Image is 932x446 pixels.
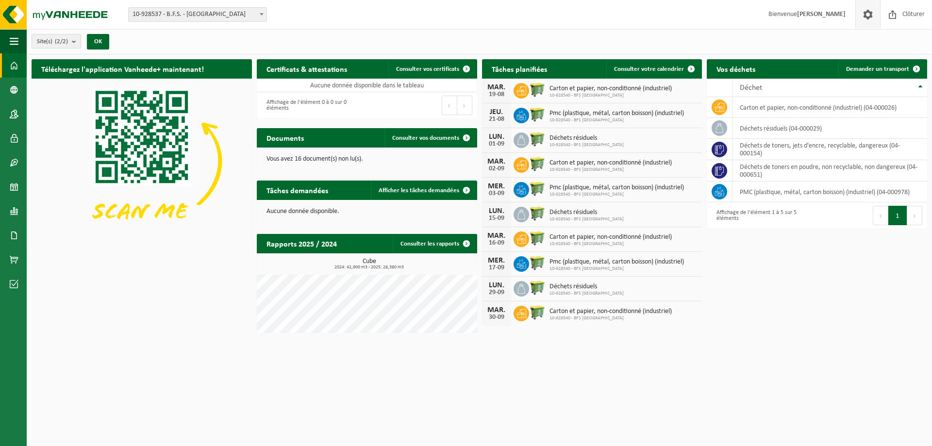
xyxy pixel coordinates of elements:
img: WB-0660-HPE-GN-50 [529,255,546,271]
h2: Documents [257,128,314,147]
img: WB-0660-HPE-GN-50 [529,280,546,296]
count: (2/2) [55,38,68,45]
h2: Vos déchets [707,59,765,78]
span: Carton et papier, non-conditionné (industriel) [549,233,672,241]
span: Consulter vos documents [392,135,459,141]
img: WB-0660-HPE-GN-50 [529,304,546,321]
span: Demander un transport [846,66,909,72]
span: 10-928540 - BFS [GEOGRAPHIC_DATA] [549,167,672,173]
img: WB-0660-HPE-GN-50 [529,181,546,197]
div: 21-08 [487,116,506,123]
span: Déchets résiduels [549,134,624,142]
button: Site(s)(2/2) [32,34,81,49]
span: 10-928540 - BFS [GEOGRAPHIC_DATA] [549,315,672,321]
img: WB-0660-HPE-GN-50 [529,82,546,98]
div: MER. [487,257,506,264]
div: MAR. [487,158,506,165]
div: MAR. [487,83,506,91]
span: Déchet [740,84,762,92]
span: Pmc (plastique, métal, carton boisson) (industriel) [549,258,684,266]
p: Aucune donnée disponible. [266,208,467,215]
img: WB-0660-HPE-GN-50 [529,106,546,123]
td: déchets de toners, jets d'encre, recyclable, dangereux (04-000154) [732,139,927,160]
span: 10-928540 - BFS [GEOGRAPHIC_DATA] [549,93,672,99]
a: Consulter vos certificats [388,59,476,79]
div: 29-09 [487,289,506,296]
h2: Tâches demandées [257,181,338,199]
div: 02-09 [487,165,506,172]
p: Vous avez 16 document(s) non lu(s). [266,156,467,163]
td: PMC (plastique, métal, carton boisson) (industriel) (04-000978) [732,182,927,202]
span: Carton et papier, non-conditionné (industriel) [549,85,672,93]
span: 2024: 42,900 m3 - 2025: 28,380 m3 [262,265,477,270]
span: 10-928537 - B.F.S. - WOLUWE-SAINT-PIERRE [129,8,266,21]
span: Déchets résiduels [549,209,624,216]
img: WB-0660-HPE-GN-50 [529,131,546,148]
span: 10-928540 - BFS [GEOGRAPHIC_DATA] [549,216,624,222]
div: 03-09 [487,190,506,197]
div: 16-09 [487,240,506,247]
a: Consulter les rapports [393,234,476,253]
td: déchets résiduels (04-000029) [732,118,927,139]
span: Carton et papier, non-conditionné (industriel) [549,159,672,167]
button: 1 [888,206,907,225]
span: 10-928540 - BFS [GEOGRAPHIC_DATA] [549,291,624,297]
img: WB-0660-HPE-GN-50 [529,205,546,222]
div: Affichage de l'élément 0 à 0 sur 0 éléments [262,95,362,116]
img: Download de VHEPlus App [32,79,252,244]
button: Previous [442,96,457,115]
span: 10-928537 - B.F.S. - WOLUWE-SAINT-PIERRE [128,7,267,22]
span: Site(s) [37,34,68,49]
div: LUN. [487,207,506,215]
span: 10-928540 - BFS [GEOGRAPHIC_DATA] [549,192,684,198]
a: Consulter votre calendrier [606,59,701,79]
span: Carton et papier, non-conditionné (industriel) [549,308,672,315]
div: 30-09 [487,314,506,321]
span: Pmc (plastique, métal, carton boisson) (industriel) [549,110,684,117]
div: 01-09 [487,141,506,148]
a: Afficher les tâches demandées [371,181,476,200]
div: 19-08 [487,91,506,98]
img: WB-0660-HPE-GN-50 [529,230,546,247]
span: Consulter votre calendrier [614,66,684,72]
button: Next [907,206,922,225]
span: Afficher les tâches demandées [379,187,459,194]
td: carton et papier, non-conditionné (industriel) (04-000026) [732,97,927,118]
span: Consulter vos certificats [396,66,459,72]
span: 10-928540 - BFS [GEOGRAPHIC_DATA] [549,117,684,123]
strong: [PERSON_NAME] [797,11,846,18]
button: Next [457,96,472,115]
span: Déchets résiduels [549,283,624,291]
h2: Téléchargez l'application Vanheede+ maintenant! [32,59,214,78]
div: JEU. [487,108,506,116]
h2: Rapports 2025 / 2024 [257,234,347,253]
img: WB-0660-HPE-GN-50 [529,156,546,172]
span: Pmc (plastique, métal, carton boisson) (industriel) [549,184,684,192]
div: 17-09 [487,264,506,271]
h2: Certificats & attestations [257,59,357,78]
span: 10-928540 - BFS [GEOGRAPHIC_DATA] [549,142,624,148]
span: 10-928540 - BFS [GEOGRAPHIC_DATA] [549,266,684,272]
button: OK [87,34,109,50]
span: 10-928540 - BFS [GEOGRAPHIC_DATA] [549,241,672,247]
a: Consulter vos documents [384,128,476,148]
div: 15-09 [487,215,506,222]
div: MAR. [487,306,506,314]
h2: Tâches planifiées [482,59,557,78]
button: Previous [873,206,888,225]
div: MAR. [487,232,506,240]
div: MER. [487,182,506,190]
div: LUN. [487,133,506,141]
td: déchets de toners en poudre, non recyclable, non dangereux (04-000651) [732,160,927,182]
a: Demander un transport [838,59,926,79]
div: Affichage de l'élément 1 à 5 sur 5 éléments [712,205,812,226]
div: LUN. [487,281,506,289]
h3: Cube [262,258,477,270]
td: Aucune donnée disponible dans le tableau [257,79,477,92]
